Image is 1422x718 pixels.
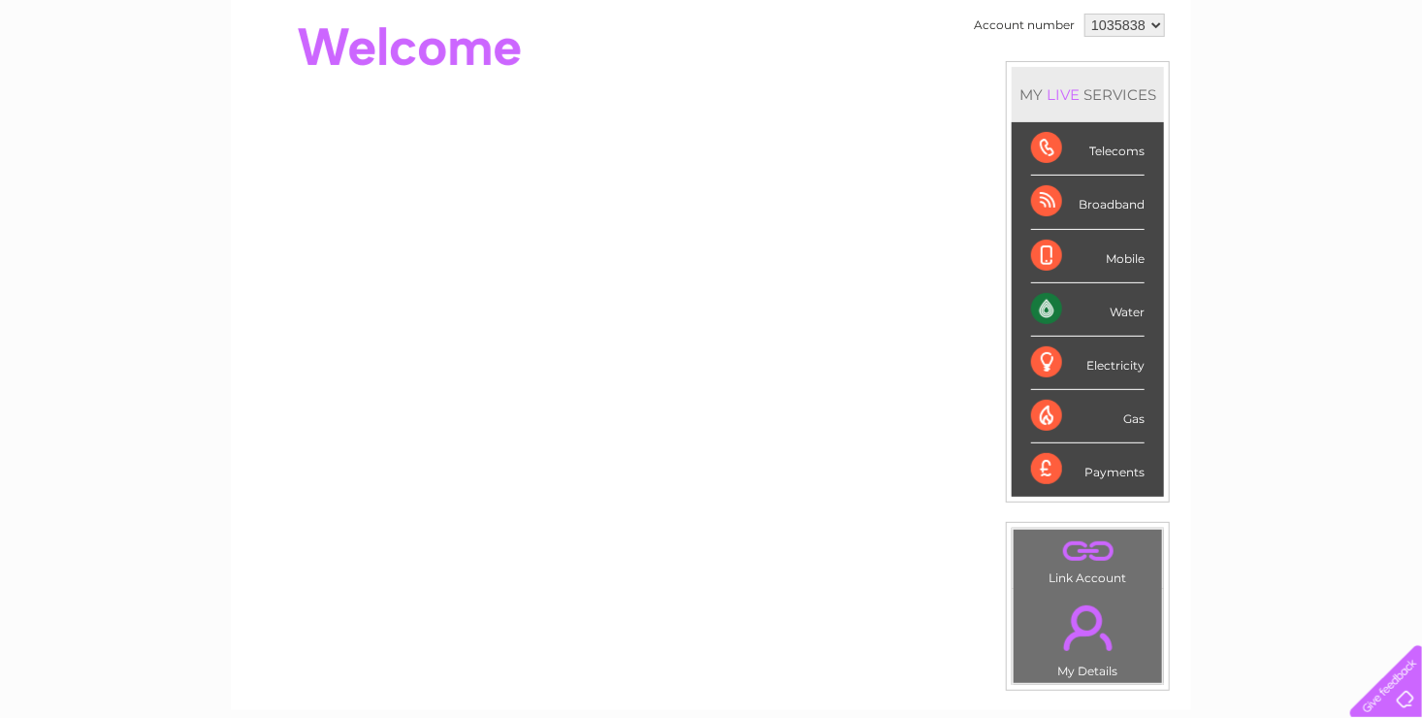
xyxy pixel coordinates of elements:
div: MY SERVICES [1012,67,1164,122]
a: . [1018,594,1157,662]
a: Water [1081,82,1117,97]
div: Broadband [1031,176,1145,229]
a: Energy [1129,82,1172,97]
a: Log out [1358,82,1404,97]
a: 0333 014 3131 [1056,10,1190,34]
div: Mobile [1031,230,1145,283]
div: Gas [1031,390,1145,443]
a: Blog [1253,82,1281,97]
a: Contact [1293,82,1341,97]
div: LIVE [1043,85,1083,104]
div: Telecoms [1031,122,1145,176]
td: My Details [1013,589,1163,684]
td: Account number [969,9,1080,42]
a: Telecoms [1183,82,1242,97]
div: Electricity [1031,337,1145,390]
div: Water [1031,283,1145,337]
a: . [1018,535,1157,569]
img: logo.png [49,50,148,110]
td: Link Account [1013,529,1163,590]
div: Payments [1031,443,1145,496]
div: Clear Business is a trading name of Verastar Limited (registered in [GEOGRAPHIC_DATA] No. 3667643... [254,11,1171,94]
